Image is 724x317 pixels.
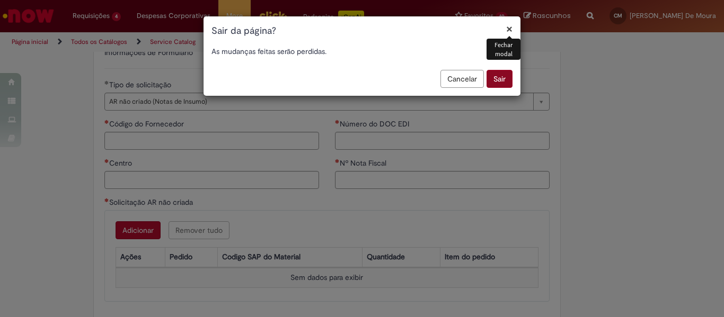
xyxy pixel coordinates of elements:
p: As mudanças feitas serão perdidas. [211,46,513,57]
div: Fechar modal [487,39,520,60]
button: Cancelar [440,70,484,88]
button: Sair [487,70,513,88]
button: Fechar modal [506,23,513,34]
h1: Sair da página? [211,24,513,38]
